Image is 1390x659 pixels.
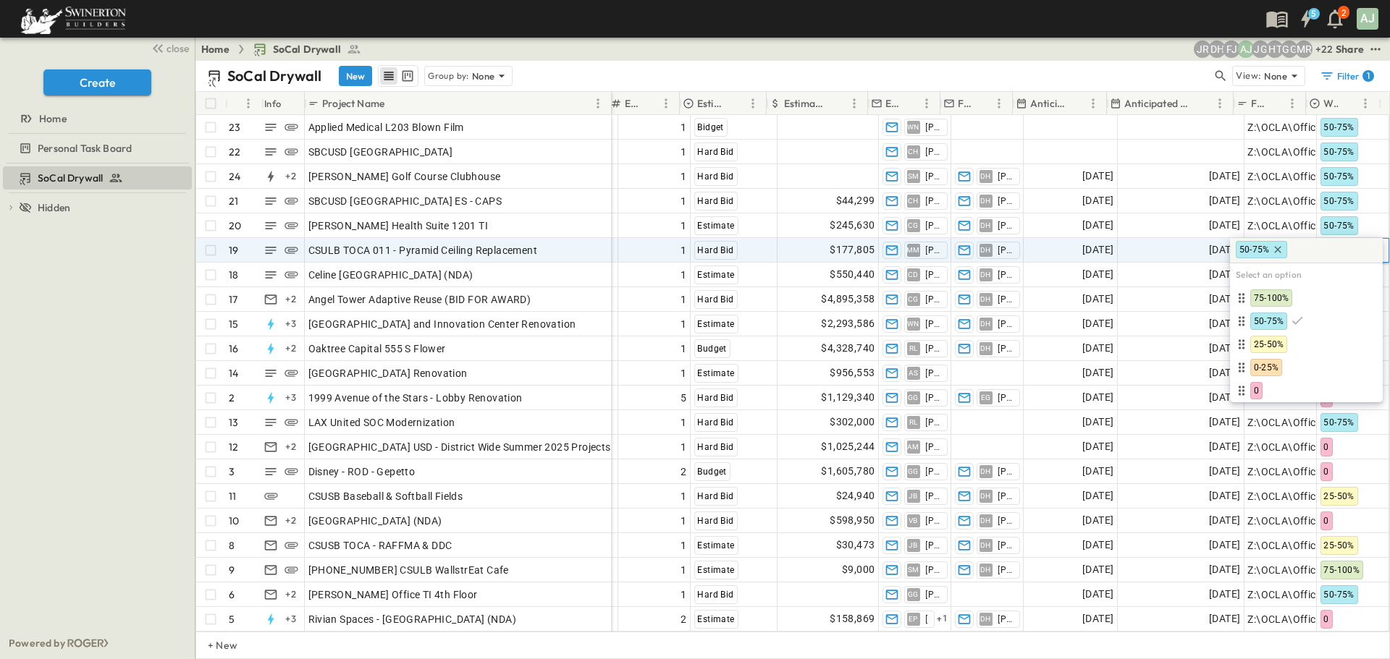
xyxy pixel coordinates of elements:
[836,488,875,504] span: $24,940
[1233,313,1380,330] div: 50-75%
[229,341,238,356] p: 16
[308,341,446,356] span: Oaktree Capital 555 S Flower
[282,438,300,456] div: + 2
[1082,340,1113,357] span: [DATE]
[1355,7,1380,31] button: AJ
[697,344,726,354] span: Budget
[998,220,1013,231] span: [PERSON_NAME]
[1268,95,1284,111] button: Sort
[1254,292,1289,304] span: 75-100%
[1209,414,1240,430] span: [DATE]
[908,151,919,152] span: CH
[38,171,103,185] span: SoCal Drywall
[980,520,991,521] span: DH
[1209,537,1240,553] span: [DATE]
[1209,242,1240,258] span: [DATE]
[229,440,238,454] p: 12
[1082,242,1113,258] span: [DATE]
[681,194,686,208] span: 1
[697,171,733,182] span: Hard Bid
[273,42,341,56] span: SoCal Drywall
[681,317,686,331] span: 1
[229,292,237,307] p: 17
[229,120,240,135] p: 23
[308,243,538,258] span: CSULB TOCA 011 - Pyramid Ceiling Replacement
[308,514,442,528] span: [GEOGRAPHIC_DATA] (NDA)
[1233,289,1380,307] div: 75-100%
[1323,442,1328,452] span: 0
[17,4,129,34] img: 6c363589ada0b36f064d841b69d3a419a338230e66bb0a533688fa5cc3e9e735.png
[908,397,919,398] span: GG
[830,266,875,283] span: $550,440
[1082,315,1113,332] span: [DATE]
[1367,41,1384,58] button: test
[1323,147,1354,157] span: 50-75%
[998,294,1013,305] span: [PERSON_NAME]
[925,417,940,428] span: [PERSON_NAME]
[909,348,918,349] span: RL
[1209,291,1240,307] span: [DATE]
[1252,41,1269,58] div: Jorge Garcia (jorgarcia@swinerton.com)
[1209,438,1240,455] span: [DATE]
[308,464,416,479] span: Disney - ROD - Gepetto
[387,95,403,111] button: Sort
[43,69,151,95] button: Create
[1323,417,1354,428] span: 50-75%
[830,512,875,529] span: $598,950
[229,243,238,258] p: 19
[925,564,940,576] span: [PERSON_NAME]
[697,96,725,111] p: Estimate Type
[697,245,733,255] span: Hard Bid
[908,274,919,275] span: CD
[925,515,940,527] span: [PERSON_NAME]
[842,561,875,578] span: $9,000
[836,537,875,553] span: $30,473
[1254,362,1279,373] span: 0-25%
[925,441,940,453] span: [PERSON_NAME]
[1030,96,1066,111] p: Anticipated Start
[282,315,300,333] div: + 3
[1082,365,1113,381] span: [DATE]
[925,245,940,256] span: [PERSON_NAME]
[1209,365,1240,381] span: [DATE]
[1209,168,1240,184] span: [DATE]
[908,200,919,201] span: CH
[472,69,495,83] p: None
[1082,512,1113,529] span: [DATE]
[980,299,991,299] span: DH
[697,491,733,501] span: Hard Bid
[925,122,940,133] span: [PERSON_NAME]
[998,269,1013,281] span: [PERSON_NAME]
[39,111,67,126] span: Home
[909,545,918,545] span: JB
[1357,95,1374,112] button: Menu
[229,391,235,405] p: 2
[998,564,1013,576] span: [PERSON_NAME]
[925,195,940,207] span: [PERSON_NAME]
[925,294,940,305] span: [PERSON_NAME]
[231,95,247,111] button: Sort
[378,65,418,87] div: table view
[1208,41,1226,58] div: Daryll Hayward (daryll.hayward@swinerton.com)
[697,319,734,329] span: Estimate
[681,514,686,528] span: 1
[229,464,235,479] p: 3
[830,414,875,430] span: $302,000
[681,145,686,159] span: 1
[1292,6,1320,32] button: 5
[1082,537,1113,553] span: [DATE]
[821,340,875,357] span: $4,328,740
[1082,438,1113,455] span: [DATE]
[925,490,940,502] span: [PERSON_NAME]
[830,242,875,258] span: $177,805
[697,467,726,477] span: Budget
[1209,192,1240,209] span: [DATE]
[1264,69,1287,83] p: None
[1194,41,1211,58] div: Joshua Russell (joshua.russell@swinerton.com)
[998,515,1013,527] span: [PERSON_NAME]
[282,340,300,357] div: + 2
[1211,95,1229,112] button: Menu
